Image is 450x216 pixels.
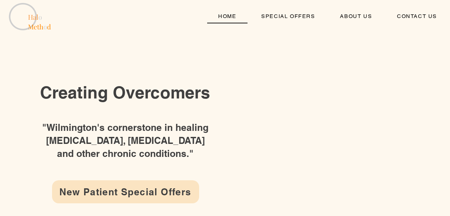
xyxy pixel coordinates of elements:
a: CONTACT US [386,10,448,23]
nav: Site [207,10,448,23]
span: New Patient Special Offers [59,186,191,197]
a: New Patient Special Offers [52,180,199,203]
span: d [47,22,51,31]
a: ABOUT US [329,10,383,23]
span: CONTACT US [397,13,437,19]
span: HOME [218,13,236,19]
span: "Wilmington's cornerstone in healing [MEDICAL_DATA], [MEDICAL_DATA] and other chronic conditions." [42,122,208,159]
span: Meth [28,22,43,31]
a: SPECIAL OFFERS [250,10,326,23]
a: HOME [207,10,248,23]
span: ABOUT US [340,13,372,19]
span: Hal [28,12,38,21]
span: SPECIAL OFFERS [261,13,315,19]
span: o [43,22,47,31]
img: Gray circle resembling the Halo Method ring fighting fibromyalgia, migraines and other chronic co... [6,2,55,30]
span: Creating Overcomers [40,82,210,102]
span: o [38,12,42,21]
